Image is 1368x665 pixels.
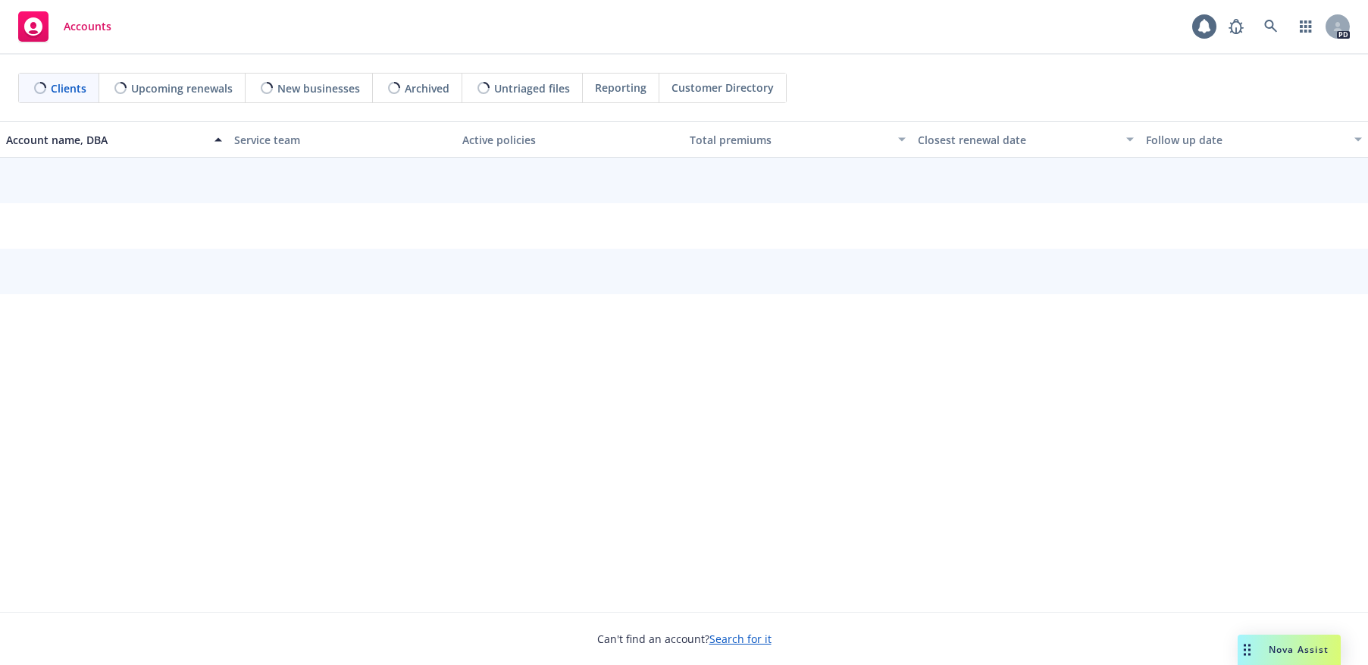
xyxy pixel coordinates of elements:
div: Follow up date [1146,132,1345,148]
span: Reporting [595,80,646,96]
button: Nova Assist [1238,635,1341,665]
a: Search for it [709,632,772,646]
a: Switch app [1291,11,1321,42]
span: Can't find an account? [597,631,772,647]
button: Follow up date [1140,121,1368,158]
span: Clients [51,80,86,96]
div: Total premiums [690,132,889,148]
a: Search [1256,11,1286,42]
div: Service team [234,132,450,148]
button: Active policies [456,121,684,158]
span: Upcoming renewals [131,80,233,96]
div: Active policies [462,132,678,148]
button: Closest renewal date [912,121,1140,158]
span: Untriaged files [494,80,570,96]
a: Report a Bug [1221,11,1251,42]
span: Customer Directory [671,80,774,96]
a: Accounts [12,5,117,48]
div: Drag to move [1238,635,1257,665]
span: New businesses [277,80,360,96]
span: Nova Assist [1269,643,1329,656]
div: Account name, DBA [6,132,205,148]
div: Closest renewal date [918,132,1117,148]
button: Total premiums [684,121,912,158]
span: Archived [405,80,449,96]
span: Accounts [64,20,111,33]
button: Service team [228,121,456,158]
